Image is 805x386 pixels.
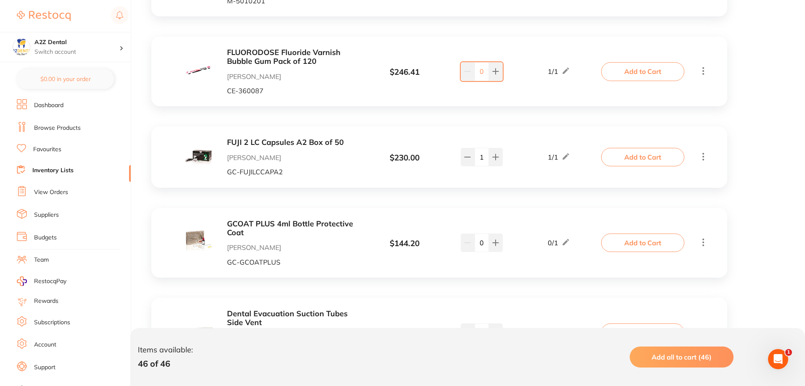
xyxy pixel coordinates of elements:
[548,66,570,76] div: 1 / 1
[601,323,684,342] button: Add to Cart
[17,6,71,26] a: Restocq Logo
[768,349,788,369] iframe: Intercom live chat
[34,234,57,242] a: Budgets
[184,141,214,171] img: Q0NBUEEyLmpwZw
[785,349,792,356] span: 1
[548,152,570,162] div: 1 / 1
[34,188,68,197] a: View Orders
[34,124,81,132] a: Browse Products
[360,239,449,248] div: $ 144.20
[34,341,56,349] a: Account
[601,234,684,252] button: Add to Cart
[601,62,684,81] button: Add to Cart
[227,154,360,161] p: [PERSON_NAME]
[34,38,119,47] h4: A2Z Dental
[652,353,712,361] span: Add all to cart (46)
[360,153,449,163] div: $ 230.00
[601,148,684,166] button: Add to Cart
[360,68,449,77] div: $ 246.41
[227,48,360,66] button: FLUORODOSE Fluoride Varnish Bubble Gum Pack of 120
[13,39,30,55] img: A2Z Dental
[227,168,360,176] p: GC-FUJILCCAPA2
[33,145,61,154] a: Favourites
[227,258,360,266] p: GC-GCOATPLUS
[227,310,360,327] button: Dental Evacuation Suction Tubes Side Vent
[548,328,570,338] div: 2 / 3
[34,297,58,305] a: Rewards
[184,226,214,256] img: UExVUy5qcGc
[34,277,66,286] span: RestocqPay
[34,363,55,372] a: Support
[227,87,360,95] p: CE-360087
[17,69,114,89] button: $0.00 in your order
[138,346,193,354] p: Items available:
[34,101,63,110] a: Dashboard
[630,347,734,368] button: Add all to cart (46)
[227,138,360,147] button: FUJI 2 LC Capsules A2 Box of 50
[227,220,360,237] button: GCOAT PLUS 4ml Bottle Protective Coat
[227,244,360,251] p: [PERSON_NAME]
[17,276,27,286] img: RestocqPay
[32,166,74,175] a: Inventory Lists
[34,318,70,327] a: Subscriptions
[34,256,49,264] a: Team
[34,211,59,219] a: Suppliers
[184,316,214,346] img: LmpwZw
[17,276,66,286] a: RestocqPay
[184,55,214,85] img: bS5wbmc
[227,73,360,80] p: [PERSON_NAME]
[138,359,193,368] p: 46 of 46
[34,48,119,56] p: Switch account
[17,11,71,21] img: Restocq Logo
[548,238,570,248] div: 0 / 1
